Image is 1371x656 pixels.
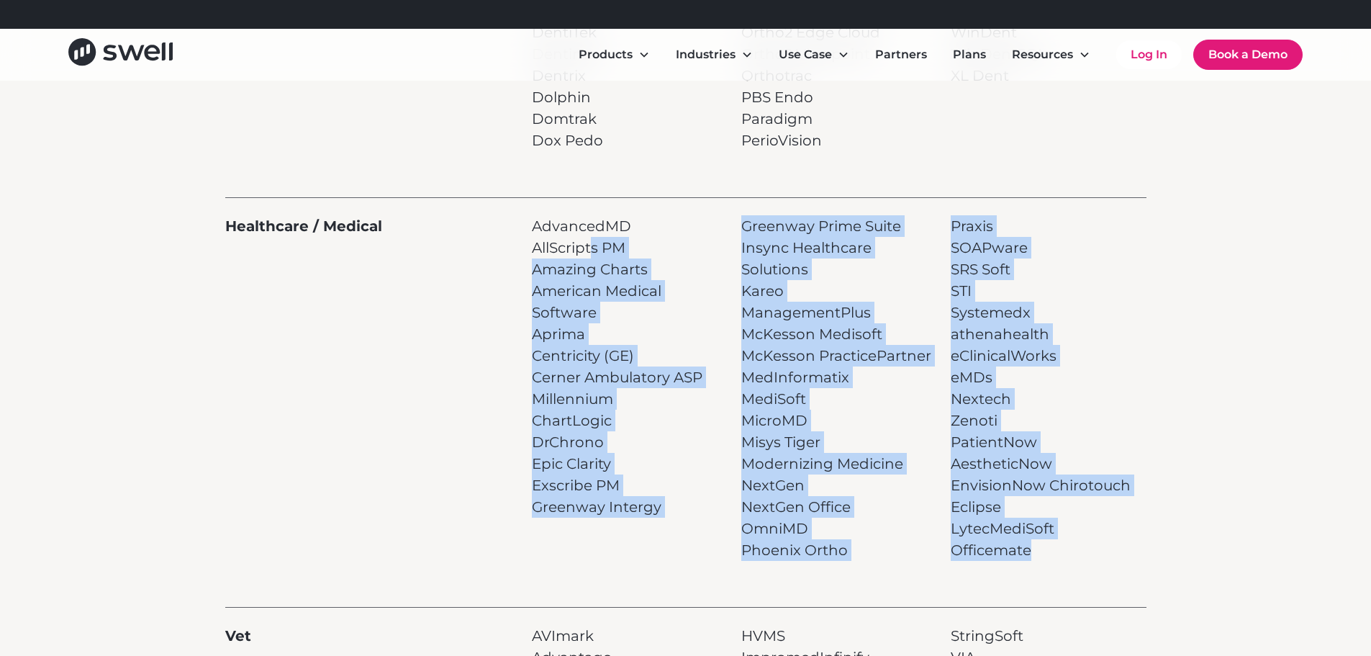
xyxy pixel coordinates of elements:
div: Industries [664,40,764,69]
a: Partners [864,40,938,69]
a: home [68,38,173,71]
p: AdvancedMD AllScripts PM Amazing Charts American Medical Software Aprima Centricity (GE) Cerner A... [532,215,727,518]
a: Plans [941,40,997,69]
p: Praxis SOAPware SRS Soft STI Systemedx athenahealth eClinicalWorks eMDs Nextech Zenoti PatientNow... [951,215,1131,561]
div: Resources [1012,46,1073,63]
strong: Vet [225,627,251,644]
a: Log In [1116,40,1182,69]
p: Greenway Prime Suite Insync Healthcare Solutions Kareo ManagementPlus McKesson Medisoft McKesson ... [741,215,936,561]
a: Book a Demo [1193,40,1303,70]
div: Use Case [779,46,832,63]
strong: Healthcare / Medical [225,217,382,235]
div: Industries [676,46,736,63]
div: Resources [1000,40,1102,69]
div: Use Case [767,40,861,69]
div: Products [567,40,661,69]
div: Products [579,46,633,63]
